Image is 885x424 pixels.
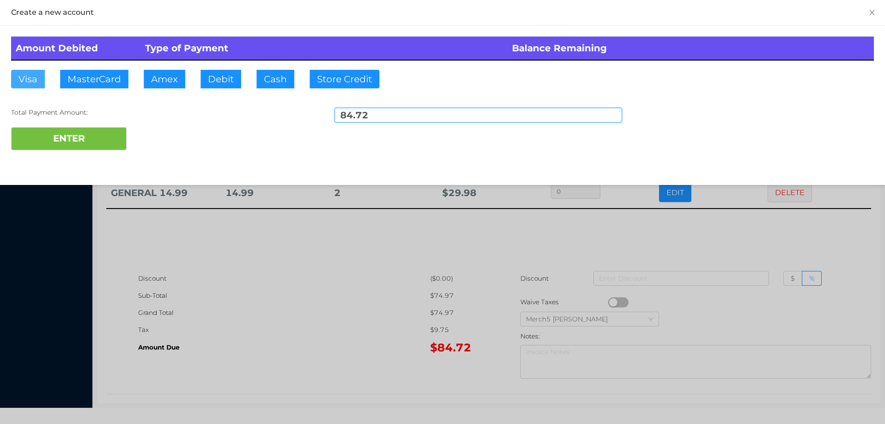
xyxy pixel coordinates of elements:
button: MasterCard [60,70,128,88]
div: Create a new account [11,7,874,18]
button: Debit [201,70,241,88]
div: Total Payment Amount: [11,108,299,117]
button: Cash [256,70,294,88]
th: Balance Remaining [507,37,874,60]
th: Type of Payment [140,37,507,60]
button: ENTER [11,127,127,150]
i: icon: close [868,9,876,16]
button: Amex [144,70,185,88]
button: Store Credit [310,70,379,88]
button: Visa [11,70,45,88]
th: Amount Debited [11,37,140,60]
